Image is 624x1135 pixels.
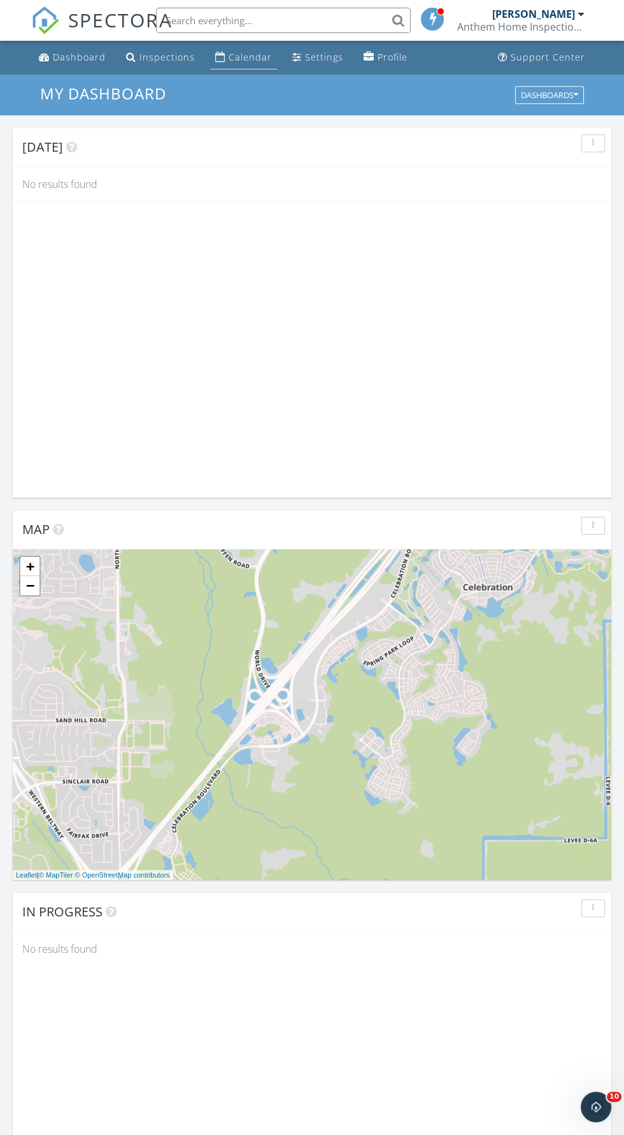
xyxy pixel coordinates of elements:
[305,51,343,63] div: Settings
[581,1092,611,1122] iframe: Intercom live chat
[22,903,103,920] span: In Progress
[156,8,411,33] input: Search everything...
[31,6,59,34] img: The Best Home Inspection Software - Spectora
[121,46,200,69] a: Inspections
[22,138,63,155] span: [DATE]
[31,17,173,44] a: SPECTORA
[39,871,73,879] a: © MapTiler
[229,51,272,63] div: Calendar
[607,1092,621,1102] span: 10
[13,167,611,201] div: No results found
[40,83,166,104] span: My Dashboard
[53,51,106,63] div: Dashboard
[20,557,39,576] a: Zoom in
[22,521,50,538] span: Map
[521,90,578,99] div: Dashboards
[492,8,575,20] div: [PERSON_NAME]
[493,46,590,69] a: Support Center
[378,51,408,63] div: Profile
[210,46,277,69] a: Calendar
[358,46,413,69] a: Profile
[457,20,585,33] div: Anthem Home Inspections
[511,51,585,63] div: Support Center
[68,6,173,33] span: SPECTORA
[287,46,348,69] a: Settings
[16,871,37,879] a: Leaflet
[515,86,584,104] button: Dashboards
[139,51,195,63] div: Inspections
[20,576,39,595] a: Zoom out
[75,871,170,879] a: © OpenStreetMap contributors
[13,870,173,881] div: |
[13,932,611,966] div: No results found
[34,46,111,69] a: Dashboard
